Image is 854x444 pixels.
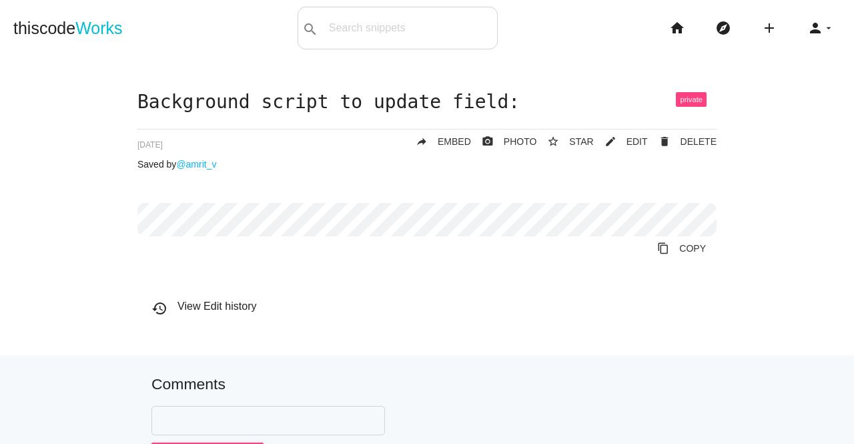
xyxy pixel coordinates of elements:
[176,159,216,170] a: @amrit_v
[657,236,669,260] i: content_copy
[547,130,559,154] i: star_border
[669,7,685,49] i: home
[137,140,163,150] span: [DATE]
[302,8,318,51] i: search
[715,7,731,49] i: explore
[298,7,322,49] button: search
[604,130,616,154] i: mode_edit
[823,7,834,49] i: arrow_drop_down
[594,130,648,154] a: mode_editEDIT
[504,136,537,147] span: PHOTO
[151,376,703,393] h5: Comments
[322,14,497,42] input: Search snippets
[13,7,123,49] a: thiscodeWorks
[151,300,717,312] h6: View Edit history
[416,130,428,154] i: reply
[807,7,823,49] i: person
[137,159,717,170] p: Saved by
[471,130,537,154] a: photo_cameraPHOTO
[647,236,717,260] a: Copy to Clipboard
[761,7,777,49] i: add
[659,130,671,154] i: delete
[569,136,593,147] span: STAR
[137,92,717,113] h1: Background script to update field:
[626,136,648,147] span: EDIT
[151,300,167,316] i: history
[648,130,717,154] a: Delete Post
[536,130,593,154] button: star_borderSTAR
[438,136,471,147] span: EMBED
[482,130,494,154] i: photo_camera
[75,19,122,37] span: Works
[405,130,471,154] a: replyEMBED
[681,136,717,147] span: DELETE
